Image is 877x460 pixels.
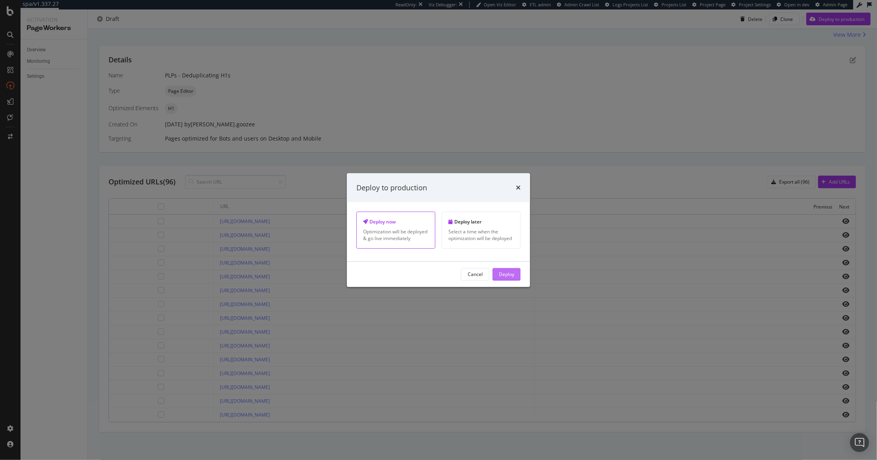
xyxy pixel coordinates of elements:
button: Cancel [461,268,489,281]
div: Deploy [499,271,514,278]
div: Deploy to production [356,182,427,193]
div: Deploy now [363,218,429,225]
div: Deploy later [448,218,514,225]
div: Select a time when the optimization will be deployed [448,228,514,242]
div: modal [347,173,530,287]
button: Deploy [493,268,521,281]
div: Open Intercom Messenger [850,433,869,452]
div: Optimization will be deployed & go live immediately [363,228,429,242]
div: times [516,182,521,193]
div: Cancel [468,271,483,278]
